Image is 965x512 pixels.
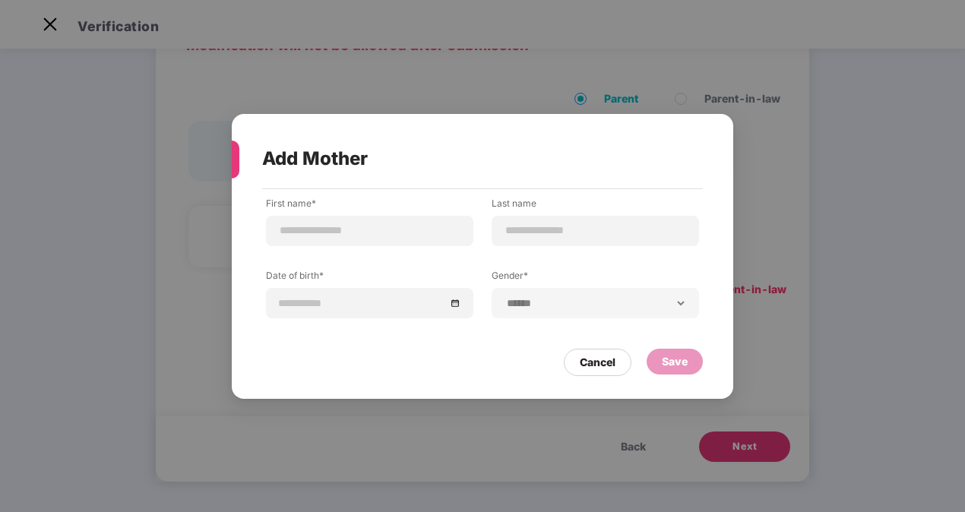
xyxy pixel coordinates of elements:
label: Gender* [492,268,699,287]
label: Last name [492,196,699,215]
div: Add Mother [262,129,666,188]
label: Date of birth* [266,268,473,287]
label: First name* [266,196,473,215]
div: Cancel [580,353,615,370]
div: Save [662,352,688,369]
